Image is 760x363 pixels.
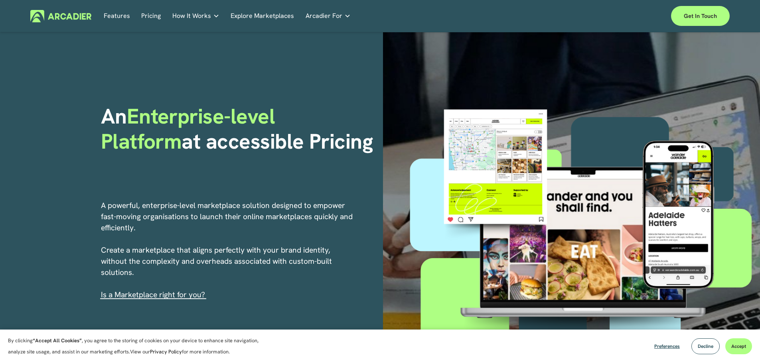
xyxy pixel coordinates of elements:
[150,348,182,355] a: Privacy Policy
[671,6,730,26] a: Get in touch
[172,10,219,22] a: folder dropdown
[306,10,351,22] a: folder dropdown
[101,200,354,300] p: A powerful, enterprise-level marketplace solution designed to empower fast-moving organisations t...
[8,335,267,357] p: By clicking , you agree to the storing of cookies on your device to enhance site navigation, anal...
[101,290,205,300] span: I
[306,10,342,22] span: Arcadier For
[720,325,760,363] iframe: Chat Widget
[141,10,161,22] a: Pricing
[172,10,211,22] span: How It Works
[231,10,294,22] a: Explore Marketplaces
[648,338,686,354] button: Preferences
[654,343,680,349] span: Preferences
[101,104,377,154] h1: An at accessible Pricing
[103,290,205,300] a: s a Marketplace right for you?
[30,10,91,22] img: Arcadier
[101,102,280,155] span: Enterprise-level Platform
[691,338,720,354] button: Decline
[104,10,130,22] a: Features
[33,337,82,344] strong: “Accept All Cookies”
[698,343,713,349] span: Decline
